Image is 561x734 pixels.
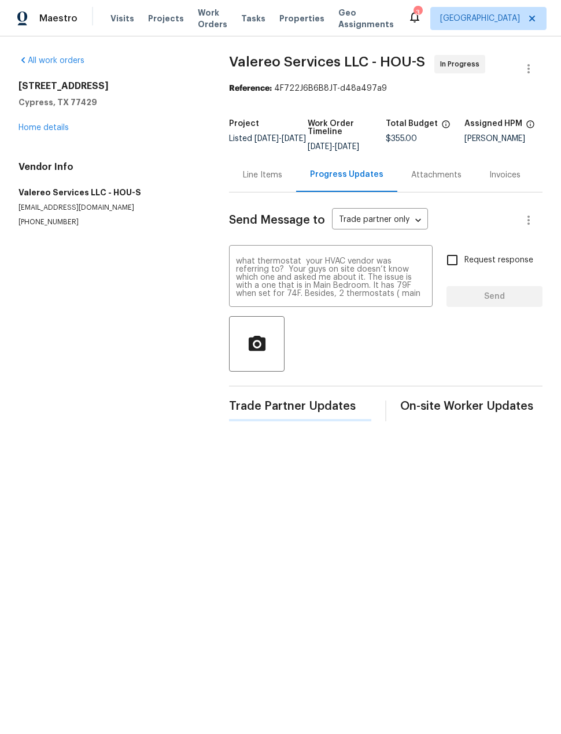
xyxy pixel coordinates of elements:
span: Visits [110,13,134,24]
span: [DATE] [308,143,332,151]
h4: Vendor Info [19,161,201,173]
h5: Total Budget [386,120,438,128]
span: The total cost of line items that have been proposed by Opendoor. This sum includes line items th... [441,120,451,135]
span: Tasks [241,14,265,23]
h5: Assigned HPM [464,120,522,128]
span: On-site Worker Updates [400,401,542,412]
span: - [254,135,306,143]
span: $355.00 [386,135,417,143]
span: [DATE] [254,135,279,143]
h5: Work Order Timeline [308,120,386,136]
span: Properties [279,13,324,24]
h5: Cypress, TX 77429 [19,97,201,108]
div: Trade partner only [332,211,428,230]
span: Maestro [39,13,77,24]
div: Attachments [411,169,462,181]
a: All work orders [19,57,84,65]
span: Listed [229,135,306,143]
span: [DATE] [282,135,306,143]
span: [GEOGRAPHIC_DATA] [440,13,520,24]
p: [PHONE_NUMBER] [19,217,201,227]
h2: [STREET_ADDRESS] [19,80,201,92]
div: Invoices [489,169,521,181]
div: 4F722J6B6B8JT-d48a497a9 [229,83,542,94]
span: Trade Partner Updates [229,401,371,412]
div: Line Items [243,169,282,181]
span: In Progress [440,58,484,70]
span: Valereo Services LLC - HOU-S [229,55,425,69]
span: Projects [148,13,184,24]
p: [EMAIL_ADDRESS][DOMAIN_NAME] [19,203,201,213]
span: - [308,143,359,151]
div: [PERSON_NAME] [464,135,543,143]
span: The hpm assigned to this work order. [526,120,535,135]
span: Request response [464,254,533,266]
span: Work Orders [198,7,227,30]
h5: Project [229,120,259,128]
span: [DATE] [335,143,359,151]
div: 3 [414,7,422,18]
b: Reference: [229,84,272,92]
h5: Valereo Services LLC - HOU-S [19,187,201,198]
span: Send Message to [229,214,325,226]
div: Progress Updates [310,169,383,180]
textarea: Hi [PERSON_NAME]! Could you please let me know what thermostat your HVAC vendor was referring to?... [236,257,426,298]
a: Home details [19,124,69,132]
span: Geo Assignments [338,7,394,30]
